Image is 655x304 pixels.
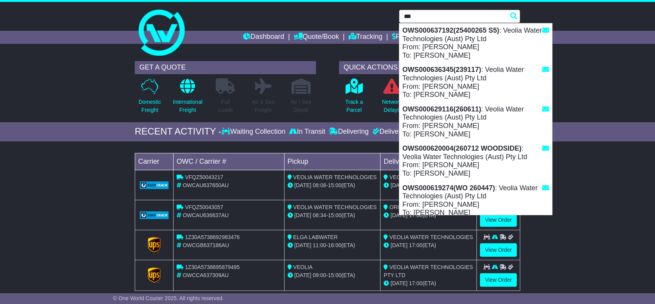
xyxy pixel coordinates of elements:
span: VEOLIA [293,264,313,270]
div: (ETA) [384,211,473,219]
span: OWCAU637650AU [183,182,229,188]
a: Dashboard [243,31,284,44]
span: 09:00 [313,272,326,278]
p: Network Delays [382,98,402,114]
div: : Veolia Water Technologies (Aust) Pty Ltd From: [PERSON_NAME] To: [PERSON_NAME] [399,181,552,220]
a: Financials [392,31,427,44]
div: (ETA) [384,279,473,287]
div: - (ETA) [288,181,377,189]
strong: OWS000620004(260712 WOODSIDE) [402,145,521,152]
img: GetCarrierServiceLogo [140,211,169,219]
div: Delivered [371,128,409,136]
div: In Transit [287,128,327,136]
div: - (ETA) [288,271,377,279]
span: 15:00 [328,182,341,188]
div: QUICK ACTIONS [339,61,520,74]
span: VEOLIA [389,174,409,180]
div: : Veolia Water Technologies (Aust) Pty Ltd From: [PERSON_NAME] To: [PERSON_NAME] [399,63,552,102]
div: GET A QUOTE [135,61,316,74]
img: GetCarrierServiceLogo [140,181,169,189]
span: 15:00 [328,272,341,278]
span: 11:00 [313,242,326,248]
span: VEOLIA WATER TECHNOLOGIES [293,174,377,180]
div: : Veolia Water Technologies (Aust) Pty Ltd From: [PERSON_NAME] To: [PERSON_NAME] [399,23,552,63]
span: 16:00 [328,242,341,248]
span: [DATE] [390,212,407,218]
td: Delivery [380,153,477,170]
td: Pickup [284,153,380,170]
span: VEOLIA WATER TECHNOLOGIES [293,204,377,210]
span: ORIGIN ENERGY [389,204,433,210]
span: OWCAU636637AU [183,212,229,218]
div: Waiting Collection [222,128,287,136]
span: OWCCA637309AU [183,272,229,278]
strong: OWS000629116(260611) [402,105,481,113]
span: 17:00 [409,212,422,218]
td: Carrier [135,153,174,170]
span: [DATE] [390,280,407,286]
span: [DATE] [294,242,311,248]
span: 1Z30A5738692983476 [185,234,240,240]
p: Full Loads [216,98,235,114]
span: VFQZ50043057 [185,204,223,210]
span: 17:00 [409,242,422,248]
a: Quote/Book [294,31,339,44]
span: VEOLIA WATER TECHNOLOGIES PTY LTD [384,264,473,278]
span: 08:34 [313,212,326,218]
div: RECENT ACTIVITY - [135,126,222,137]
a: InternationalFreight [172,78,203,118]
div: : Veolia Water Technologies (Aust) Pty Ltd From: [PERSON_NAME] To: [PERSON_NAME] [399,102,552,141]
span: [DATE] [294,272,311,278]
strong: OWS000619274(WO 260447) [402,184,495,192]
span: [DATE] [294,182,311,188]
div: (ETA) [384,241,473,249]
span: OWCGB637186AU [183,242,229,248]
div: - (ETA) [288,211,377,219]
span: 17:00 [409,280,422,286]
a: Track aParcel [345,78,363,118]
span: 15:00 [328,212,341,218]
p: Air / Sea Depot [291,98,311,114]
span: VFQZ50043217 [185,174,223,180]
span: [DATE] [294,212,311,218]
p: Air & Sea Freight [252,98,275,114]
span: [DATE] [390,242,407,248]
a: View Order [480,243,517,257]
span: 08:08 [313,182,326,188]
div: : Veolia Water Technologies (Aust) Pty Ltd From: [PERSON_NAME] To: [PERSON_NAME] [399,141,552,181]
span: © One World Courier 2025. All rights reserved. [113,295,224,301]
strong: OWS000637192(25400265 S5) [402,27,499,34]
a: NetworkDelays [382,78,402,118]
a: DomesticFreight [138,78,161,118]
a: View Order [480,273,517,287]
a: Tracking [349,31,382,44]
div: - (ETA) [288,241,377,249]
td: OWC / Carrier # [174,153,284,170]
div: (ETA) [384,181,473,189]
span: VEOLIA WATER TECHNOLOGIES [389,234,473,240]
a: View Order [480,213,517,227]
img: GetCarrierServiceLogo [148,237,161,253]
p: Track a Parcel [345,98,363,114]
span: [DATE] [390,182,407,188]
p: International Freight [173,98,202,114]
span: 1Z30A5738695879495 [185,264,240,270]
div: Delivering [327,128,371,136]
p: Domestic Freight [139,98,161,114]
strong: OWS000636345(239117) [402,66,481,73]
span: ELGA LABWATER [293,234,338,240]
img: GetCarrierServiceLogo [148,267,161,283]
